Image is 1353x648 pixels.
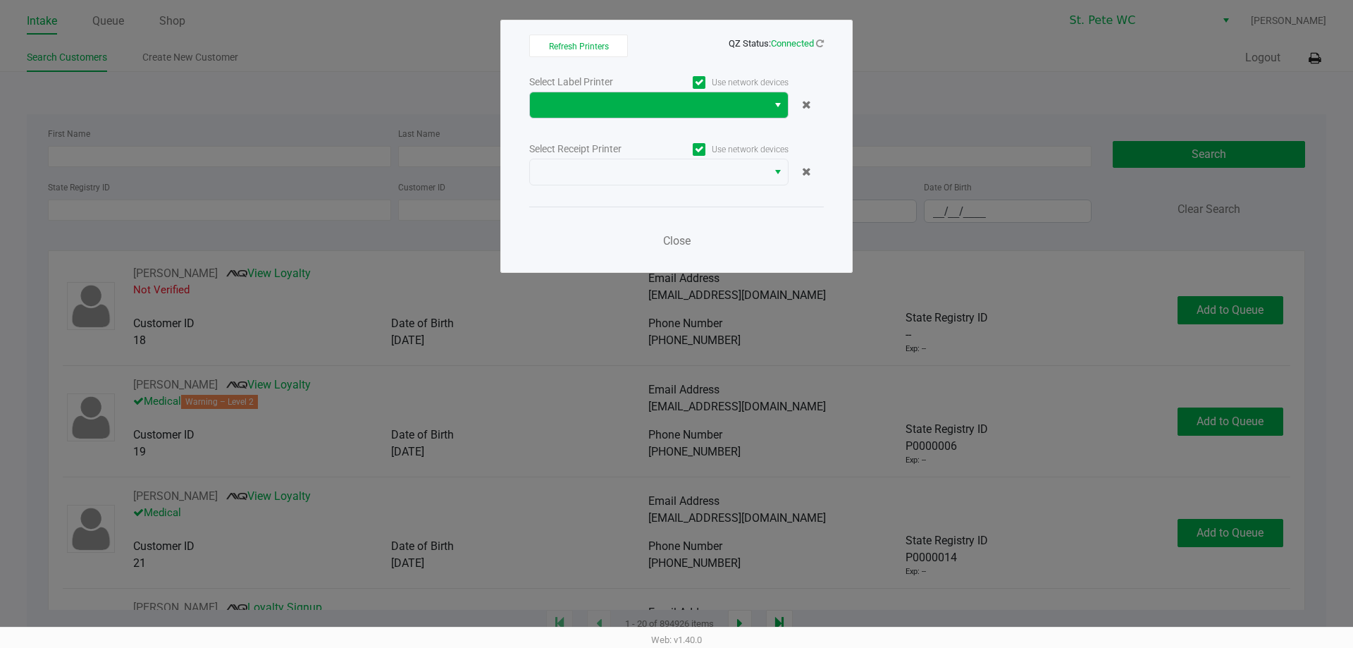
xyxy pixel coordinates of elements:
div: Select Receipt Printer [529,142,659,157]
button: Select [767,92,788,118]
button: Refresh Printers [529,35,628,57]
span: Web: v1.40.0 [651,635,702,645]
button: Close [655,227,698,255]
span: Connected [771,38,814,49]
label: Use network devices [659,143,789,156]
span: Close [663,234,691,247]
button: Select [767,159,788,185]
div: Select Label Printer [529,75,659,90]
span: Refresh Printers [549,42,609,51]
label: Use network devices [659,76,789,89]
span: QZ Status: [729,38,824,49]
